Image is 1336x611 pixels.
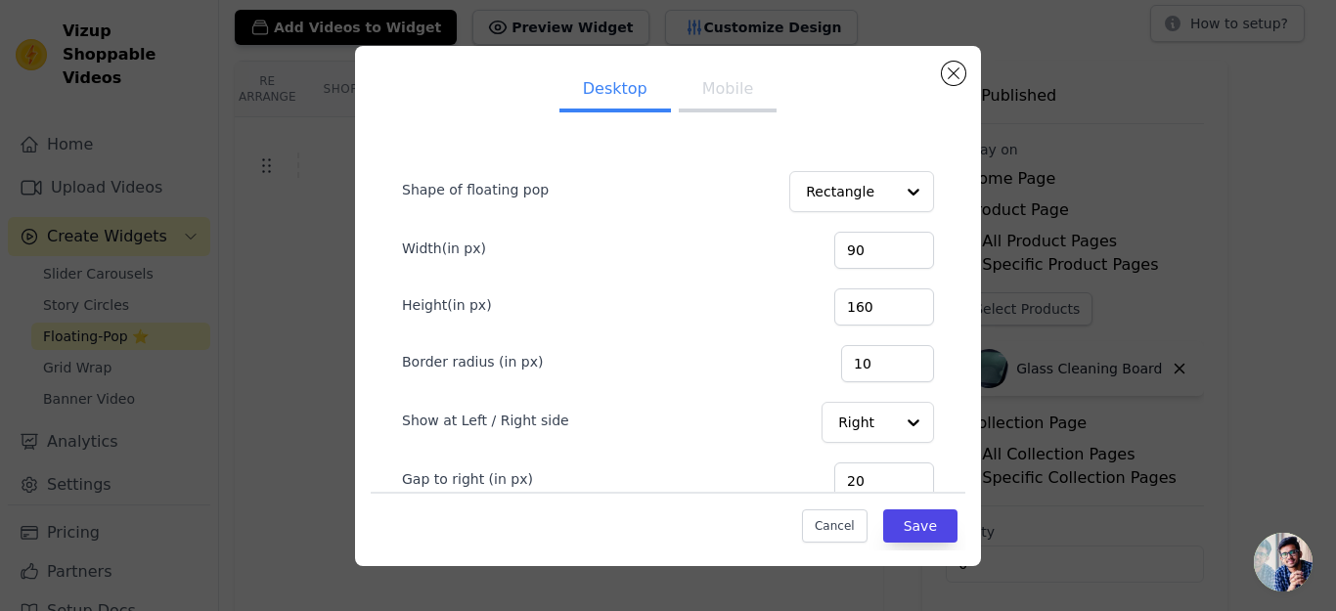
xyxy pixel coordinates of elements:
button: Desktop [559,69,671,112]
button: Close modal [942,62,965,85]
div: Open chat [1254,533,1313,591]
label: Shape of floating pop [402,180,549,199]
label: Show at Left / Right side [402,411,569,430]
label: Height(in px) [402,295,492,315]
button: Save [883,509,957,543]
button: Cancel [802,509,868,543]
label: Border radius (in px) [402,352,543,371]
label: Gap to right (in px) [402,469,533,489]
button: Mobile [679,69,777,112]
label: Width(in px) [402,239,486,258]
